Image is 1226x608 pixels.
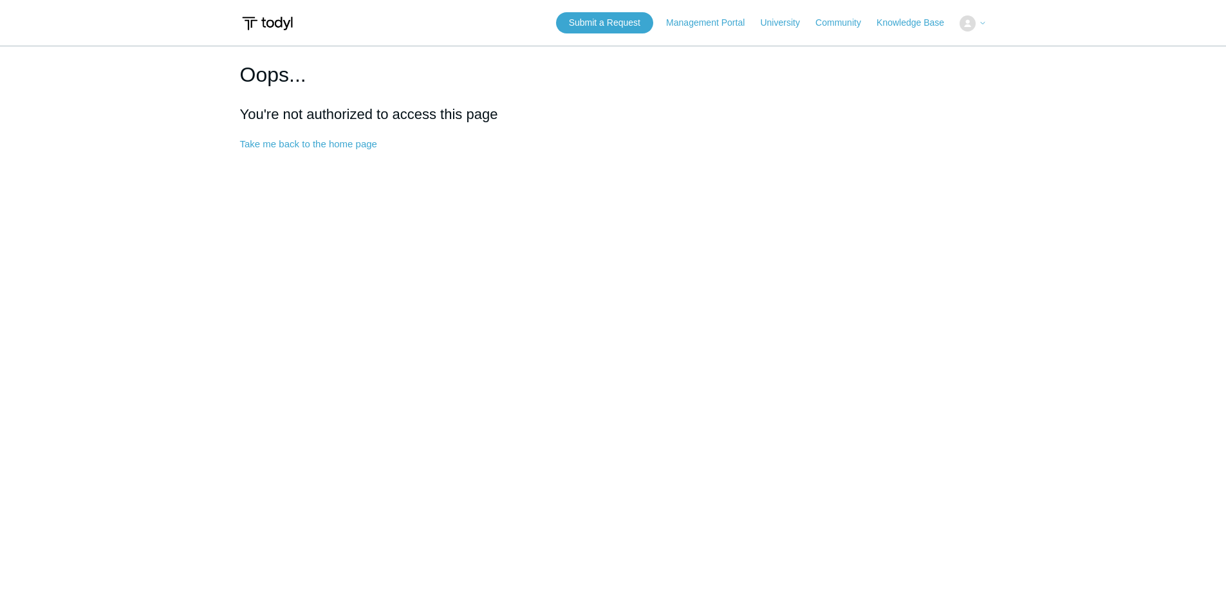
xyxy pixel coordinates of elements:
img: Todyl Support Center Help Center home page [240,12,295,35]
a: Management Portal [666,16,757,30]
a: University [760,16,812,30]
a: Knowledge Base [877,16,957,30]
a: Submit a Request [556,12,653,33]
h2: You're not authorized to access this page [240,104,987,125]
a: Take me back to the home page [240,138,377,149]
a: Community [815,16,874,30]
h1: Oops... [240,59,987,90]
